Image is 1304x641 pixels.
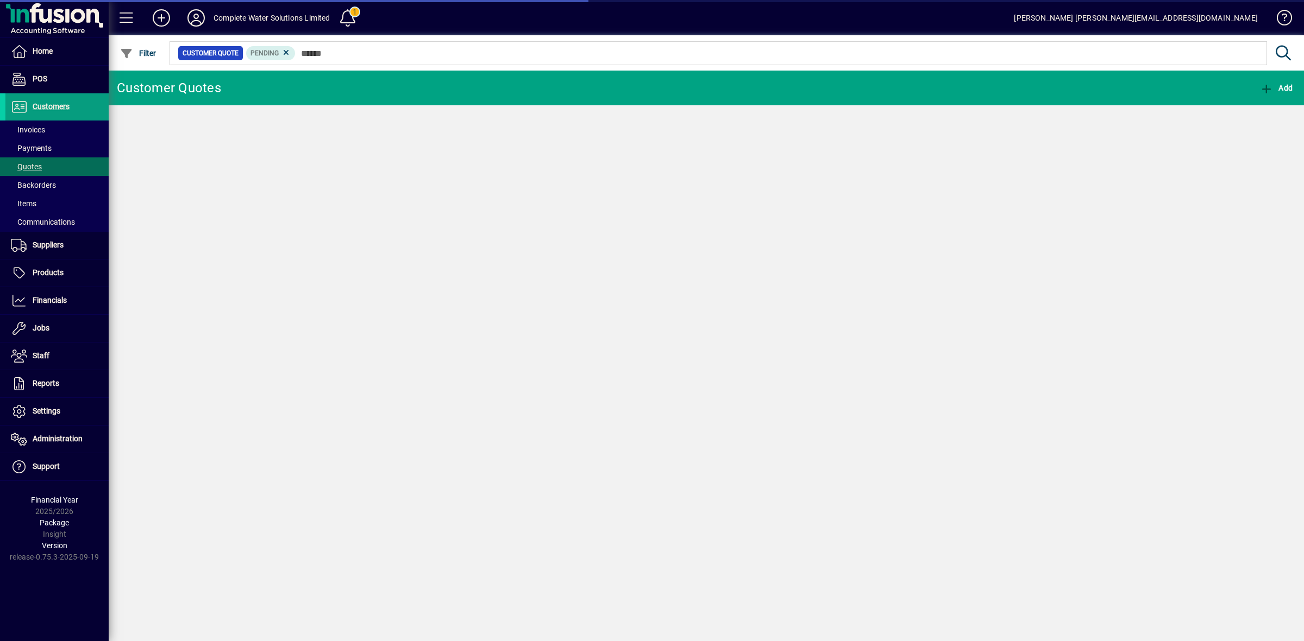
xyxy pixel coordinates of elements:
button: Add [1257,78,1295,98]
a: Invoices [5,120,109,139]
div: [PERSON_NAME] [PERSON_NAME][EMAIL_ADDRESS][DOMAIN_NAME] [1014,9,1258,27]
a: Quotes [5,157,109,176]
span: Staff [33,351,49,360]
span: Support [33,462,60,471]
a: Staff [5,342,109,370]
a: Reports [5,370,109,397]
span: Customer Quote [183,48,239,59]
span: POS [33,74,47,83]
div: Complete Water Solutions Limited [214,9,330,27]
span: Suppliers [33,240,64,249]
span: Financials [33,296,67,304]
span: Payments [11,144,52,153]
span: Backorders [11,181,56,189]
a: Home [5,38,109,65]
span: Invoices [11,125,45,134]
span: Settings [33,407,60,415]
a: Knowledge Base [1269,2,1290,37]
span: Items [11,199,36,208]
a: Jobs [5,315,109,342]
button: Profile [179,8,214,28]
a: Administration [5,426,109,453]
span: Administration [33,434,83,443]
a: Settings [5,398,109,425]
a: Items [5,194,109,213]
a: Communications [5,213,109,231]
a: Products [5,259,109,287]
span: Customers [33,102,70,111]
span: Version [42,541,67,550]
mat-chip: Pending Status: Pending [246,46,296,60]
span: Products [33,268,64,277]
span: Communications [11,218,75,226]
div: Customer Quotes [117,79,221,97]
span: Financial Year [31,496,78,504]
a: Backorders [5,176,109,194]
span: Home [33,47,53,55]
a: Suppliers [5,232,109,259]
a: Financials [5,287,109,314]
span: Package [40,518,69,527]
a: Payments [5,139,109,157]
span: Quotes [11,162,42,171]
span: Reports [33,379,59,388]
span: Filter [120,49,156,58]
button: Add [144,8,179,28]
span: Pending [250,49,279,57]
button: Filter [117,43,159,63]
span: Add [1260,84,1293,92]
a: POS [5,66,109,93]
a: Support [5,453,109,480]
span: Jobs [33,323,49,332]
